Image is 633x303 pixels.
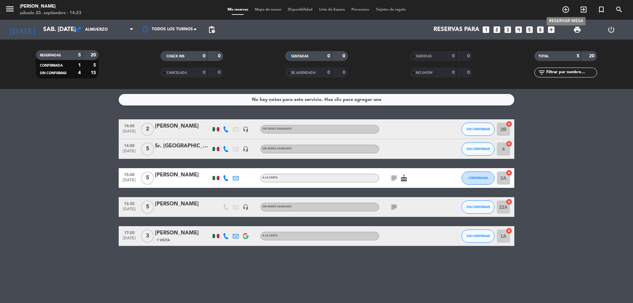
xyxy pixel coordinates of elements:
strong: 20 [91,53,97,57]
i: arrow_drop_down [61,26,69,34]
div: [PERSON_NAME] [155,171,211,179]
i: turned_in_not [597,6,605,14]
strong: 0 [467,54,471,58]
span: Almuerzo [85,27,108,32]
span: RESERVADAS [40,54,61,57]
i: cancel [506,198,512,205]
strong: 0 [452,54,455,58]
i: headset_mic [243,146,249,152]
span: [DATE] [121,178,137,186]
div: [PERSON_NAME] [155,200,211,208]
i: [DATE] [5,22,40,37]
strong: 0 [343,70,347,75]
strong: 0 [343,54,347,58]
div: [PERSON_NAME] [155,122,211,131]
strong: 0 [467,70,471,75]
span: CONFIRMADA [40,64,63,67]
i: power_settings_new [607,26,615,34]
span: 1 Visita [157,238,170,243]
img: google-logo.png [243,233,249,239]
span: 15:00 [121,170,137,178]
strong: 15 [91,71,97,75]
span: SIN CONFIRMAR [40,72,66,75]
i: looks_two [493,25,501,34]
span: SIN CONFIRMAR [467,127,490,131]
strong: 1 [78,63,81,68]
span: CONFIRMADA [468,176,488,180]
i: looks_6 [536,25,545,34]
button: SIN CONFIRMAR [462,142,495,156]
i: looks_one [482,25,490,34]
span: A la carta [262,234,278,237]
span: 14:00 [121,122,137,129]
span: Lista de Espera [316,8,348,12]
span: 17:00 [121,228,137,236]
span: 5 [141,200,154,214]
strong: 0 [327,70,330,75]
strong: 0 [203,54,205,58]
span: Tarjetas de regalo [373,8,409,12]
i: headset_mic [243,126,249,132]
span: print [573,26,581,34]
span: CANCELADA [166,71,187,75]
span: 15:30 [121,199,137,207]
span: CHECK INS [166,55,185,58]
span: [DATE] [121,207,137,215]
span: SIN CONFIRMAR [467,205,490,209]
strong: 20 [589,54,596,58]
span: 5 [141,142,154,156]
span: SENTADAS [291,55,309,58]
span: A la carta [262,176,278,179]
span: 14:00 [121,141,137,149]
button: SIN CONFIRMAR [462,200,495,214]
input: Filtrar por nombre... [546,69,597,76]
i: add_circle_outline [562,6,570,14]
i: search [615,6,623,14]
i: cancel [506,169,512,176]
i: headset_mic [243,204,249,210]
i: filter_list [538,69,546,76]
span: NO SHOW [416,71,433,75]
div: Sr. [GEOGRAPHIC_DATA] [155,142,211,150]
i: cancel [506,121,512,127]
button: SIN CONFIRMAR [462,123,495,136]
i: menu [5,4,15,14]
span: SERVIDAS [416,55,432,58]
span: Mis reservas [224,8,252,12]
span: [DATE] [121,149,137,157]
span: 2 [141,123,154,136]
span: SIN CONFIRMAR [467,234,490,238]
strong: 5 [93,63,97,68]
strong: 0 [327,54,330,58]
i: add_box [547,25,556,34]
strong: 0 [218,54,222,58]
span: pending_actions [208,26,216,34]
strong: 5 [78,53,81,57]
span: Sin menú asignado [262,205,292,208]
strong: 0 [452,70,455,75]
div: No hay notas para este servicio. Haz clic para agregar una [252,96,381,104]
span: Sin menú asignado [262,128,292,130]
span: [DATE] [121,129,137,137]
span: SIN CONFIRMAR [467,147,490,151]
span: 3 [141,229,154,243]
i: cancel [506,140,512,147]
span: Mapa de mesas [252,8,285,12]
span: TOTAL [538,55,549,58]
i: looks_3 [503,25,512,34]
div: LOG OUT [594,20,628,40]
i: exit_to_app [580,6,588,14]
i: looks_4 [514,25,523,34]
button: menu [5,4,15,16]
strong: 0 [218,70,222,75]
span: 5 [141,171,154,185]
i: cake [400,174,408,182]
i: looks_5 [525,25,534,34]
span: Disponibilidad [285,8,316,12]
div: RESERVAR MESA [547,17,586,25]
span: Pre-acceso [348,8,373,12]
button: SIN CONFIRMAR [462,229,495,243]
span: Reservas para [434,26,479,33]
span: Sin menú asignado [262,147,292,150]
div: [PERSON_NAME] [155,229,211,237]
